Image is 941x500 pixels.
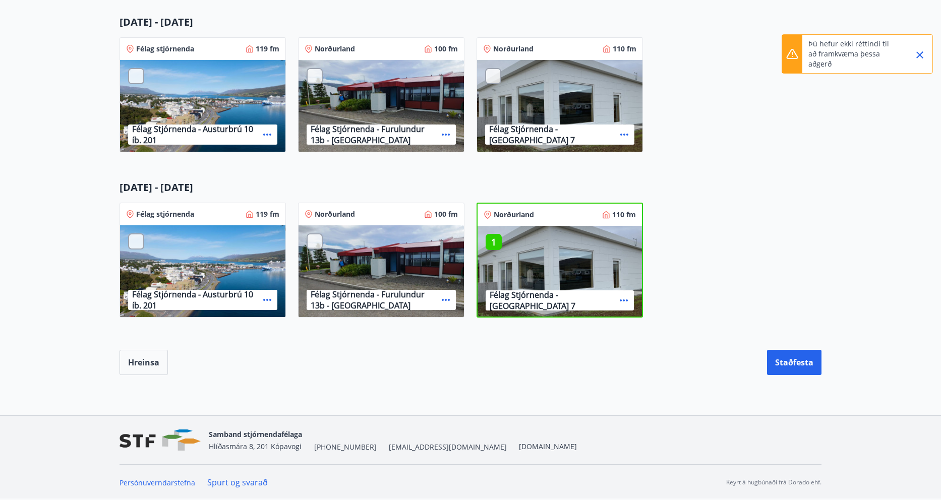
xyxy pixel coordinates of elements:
p: 110 fm [612,210,636,220]
p: 110 fm [613,44,636,54]
p: Keyrt á hugbúnaði frá Dorado ehf. [726,478,821,487]
button: Staðfesta [767,350,821,375]
p: Félag Stjórnenda - [GEOGRAPHIC_DATA] 7 [490,289,616,311]
p: Norðurland [493,44,534,54]
img: vjCaq2fThgY3EUYqSgpjEiBg6WP39ov69hlhuPVN.png [120,429,201,451]
button: Hreinsa [120,350,168,375]
p: 100 fm [434,44,458,54]
p: Félag stjórnenda [136,209,194,219]
a: Persónuverndarstefna [120,478,195,487]
p: Félag Stjórnenda - Furulundur 13b - [GEOGRAPHIC_DATA] [311,123,438,146]
span: Hlíðasmára 8, 201 Kópavogi [209,442,302,451]
p: Félag Stjórnenda - Austurbrú 10 íb. 201 [132,123,259,146]
p: Félag Stjórnenda - Furulundur 13b - [GEOGRAPHIC_DATA] [311,289,438,311]
p: Félag Stjórnenda - Austurbrú 10 íb. 201 [132,289,259,311]
a: Spurt og svarað [207,477,268,488]
p: [DATE] - [DATE] [120,15,821,29]
p: Þú hefur ekki réttindi til að framkvæma þessa aðgerð [808,39,897,69]
p: 119 fm [256,44,279,54]
p: 119 fm [256,209,279,219]
p: Félag stjórnenda [136,44,194,54]
p: 1 [486,235,502,248]
p: Norðurland [315,209,355,219]
p: 100 fm [434,209,458,219]
span: [PHONE_NUMBER] [314,442,377,452]
p: Norðurland [315,44,355,54]
span: [EMAIL_ADDRESS][DOMAIN_NAME] [389,442,507,452]
p: [DATE] - [DATE] [120,180,821,195]
a: [DOMAIN_NAME] [519,442,577,451]
span: Samband stjórnendafélaga [209,429,302,439]
button: Close [911,46,928,64]
p: Norðurland [494,210,534,220]
p: Félag Stjórnenda - [GEOGRAPHIC_DATA] 7 [489,123,616,146]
